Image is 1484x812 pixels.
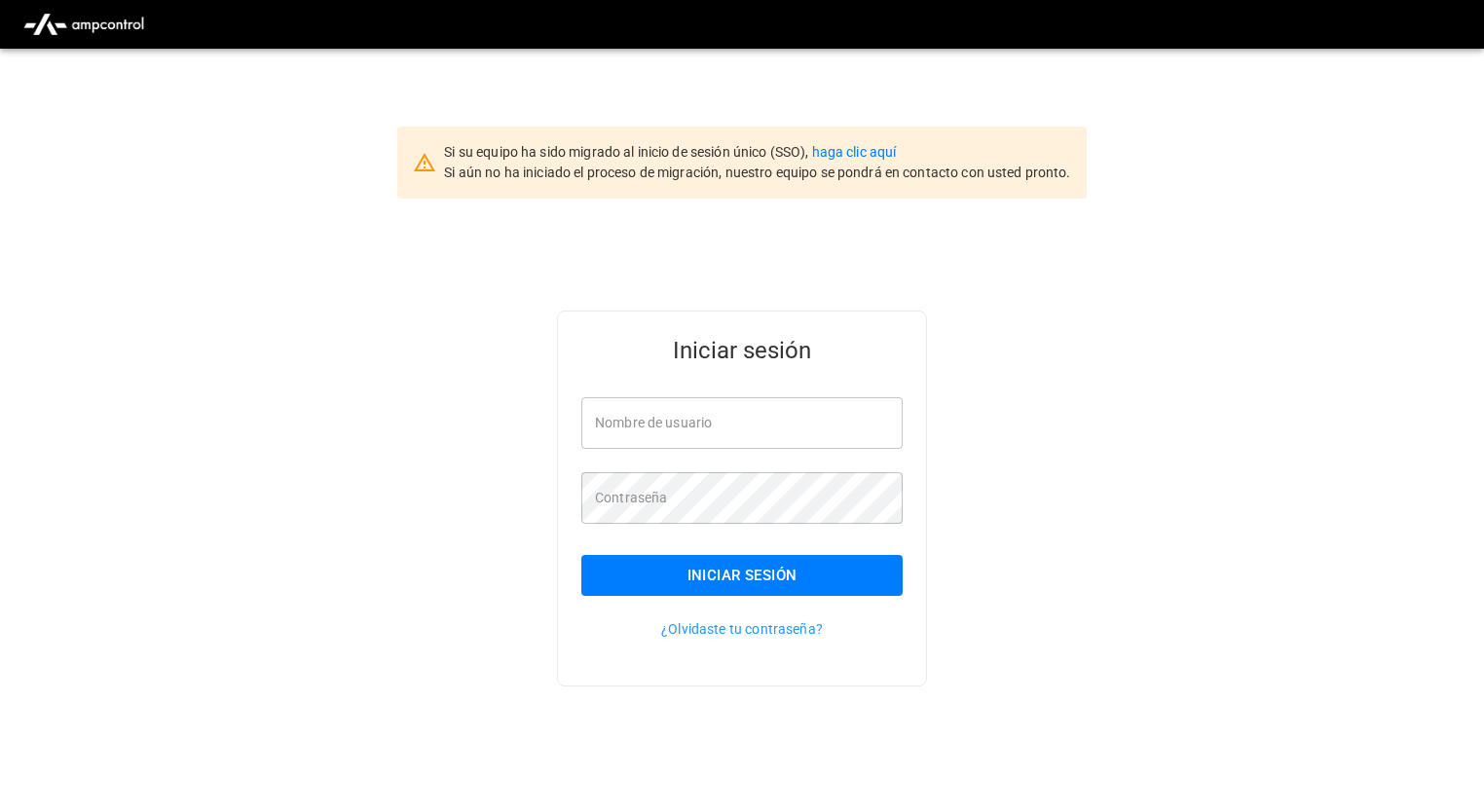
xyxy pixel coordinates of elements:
[16,6,152,43] img: ampcontrol.io logo
[812,144,897,160] a: haga clic aquí
[581,619,903,639] p: ¿Olvidaste tu contraseña?
[444,165,1070,180] span: Si aún no ha iniciado el proceso de migración, nuestro equipo se pondrá en contacto con usted pro...
[581,555,903,596] button: Iniciar sesión
[444,144,811,160] span: Si su equipo ha sido migrado al inicio de sesión único (SSO),
[581,335,903,366] h5: Iniciar sesión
